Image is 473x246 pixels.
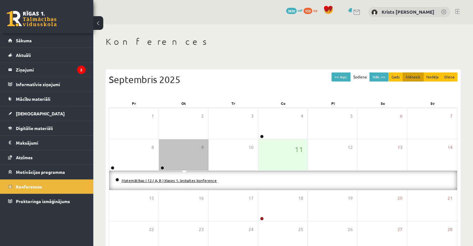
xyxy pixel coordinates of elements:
[109,72,457,86] div: Septembris 2025
[149,195,154,202] span: 15
[304,8,312,14] span: 150
[369,72,388,81] button: Nāk. >>
[109,99,159,108] div: Pr
[286,8,297,14] span: 3830
[382,9,434,15] a: Krists [PERSON_NAME]
[298,8,303,13] span: mP
[423,72,442,81] button: Nedēļa
[8,136,86,150] a: Maksājumi
[8,194,86,208] a: Proktoringa izmēģinājums
[122,178,217,183] a: Matemātikas I 12.( A, B ) klases 1. ieskaites konference
[106,36,461,47] h1: Konferences
[8,33,86,48] a: Sākums
[149,226,154,233] span: 22
[8,165,86,179] a: Motivācijas programma
[16,155,33,160] span: Atzīmes
[308,99,358,108] div: Pi
[16,52,31,58] span: Aktuāli
[397,226,402,233] span: 27
[77,66,86,74] i: 2
[408,99,457,108] div: Sv
[199,195,204,202] span: 16
[248,226,253,233] span: 24
[447,226,452,233] span: 28
[7,11,57,26] a: Rīgas 1. Tālmācības vidusskola
[199,226,204,233] span: 23
[16,169,65,175] span: Motivācijas programma
[397,195,402,202] span: 20
[201,144,204,151] span: 9
[447,195,452,202] span: 21
[348,195,353,202] span: 19
[295,144,303,155] span: 11
[371,9,378,16] img: Krists Andrejs Zeile
[358,99,408,108] div: Se
[151,113,154,119] span: 1
[16,38,32,43] span: Sākums
[313,8,317,13] span: xp
[298,195,303,202] span: 18
[350,113,353,119] span: 5
[8,179,86,194] a: Konferences
[348,144,353,151] span: 12
[8,48,86,62] a: Aktuāli
[298,226,303,233] span: 25
[151,144,154,151] span: 8
[251,113,253,119] span: 3
[8,63,86,77] a: Ziņojumi2
[16,184,42,189] span: Konferences
[441,72,457,81] button: Diena
[388,72,403,81] button: Gads
[350,72,370,81] button: Šodiena
[16,63,86,77] legend: Ziņojumi
[397,144,402,151] span: 13
[332,72,350,81] button: << Iepr.
[8,92,86,106] a: Mācību materiāli
[450,113,452,119] span: 7
[159,99,208,108] div: Ot
[16,136,86,150] legend: Maksājumi
[8,150,86,165] a: Atzīmes
[348,226,353,233] span: 26
[16,111,65,116] span: [DEMOGRAPHIC_DATA]
[403,72,424,81] button: Mēnesis
[400,113,402,119] span: 6
[208,99,258,108] div: Tr
[8,121,86,135] a: Digitālie materiāli
[258,99,308,108] div: Ce
[300,113,303,119] span: 4
[16,77,86,91] legend: Informatīvie ziņojumi
[304,8,320,13] a: 150 xp
[286,8,303,13] a: 3830 mP
[8,77,86,91] a: Informatīvie ziņojumi
[16,125,53,131] span: Digitālie materiāli
[447,144,452,151] span: 14
[248,195,253,202] span: 17
[248,144,253,151] span: 10
[8,106,86,121] a: [DEMOGRAPHIC_DATA]
[16,96,50,102] span: Mācību materiāli
[16,198,70,204] span: Proktoringa izmēģinājums
[201,113,204,119] span: 2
